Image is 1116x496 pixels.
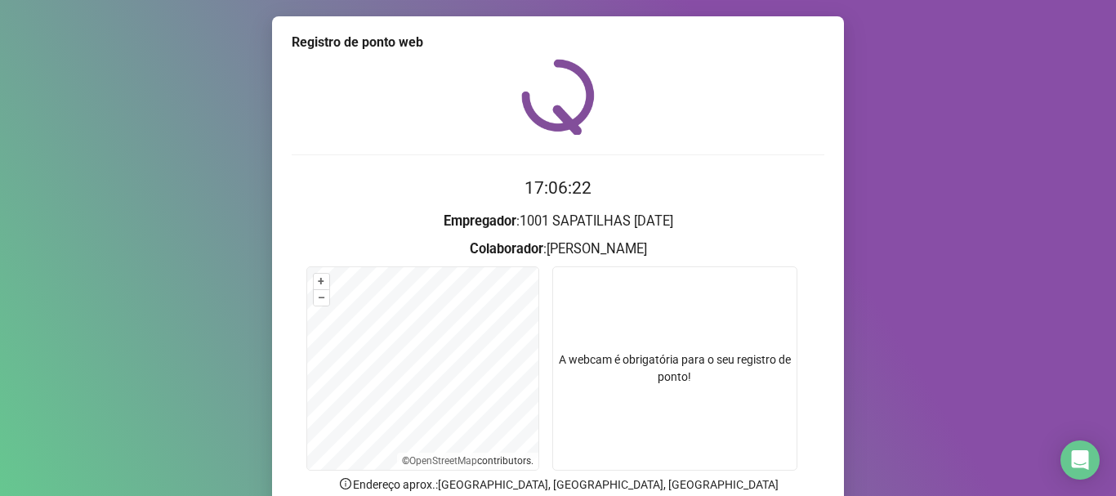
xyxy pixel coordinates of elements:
[444,213,516,229] strong: Empregador
[314,290,329,306] button: –
[338,476,353,491] span: info-circle
[1060,440,1100,480] div: Open Intercom Messenger
[292,476,824,494] p: Endereço aprox. : [GEOGRAPHIC_DATA], [GEOGRAPHIC_DATA], [GEOGRAPHIC_DATA]
[521,59,595,135] img: QRPoint
[292,239,824,260] h3: : [PERSON_NAME]
[402,455,533,467] li: © contributors.
[409,455,477,467] a: OpenStreetMap
[525,178,591,198] time: 17:06:22
[292,211,824,232] h3: : 1001 SAPATILHAS [DATE]
[292,33,824,52] div: Registro de ponto web
[552,266,797,471] div: A webcam é obrigatória para o seu registro de ponto!
[314,274,329,289] button: +
[470,241,543,257] strong: Colaborador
